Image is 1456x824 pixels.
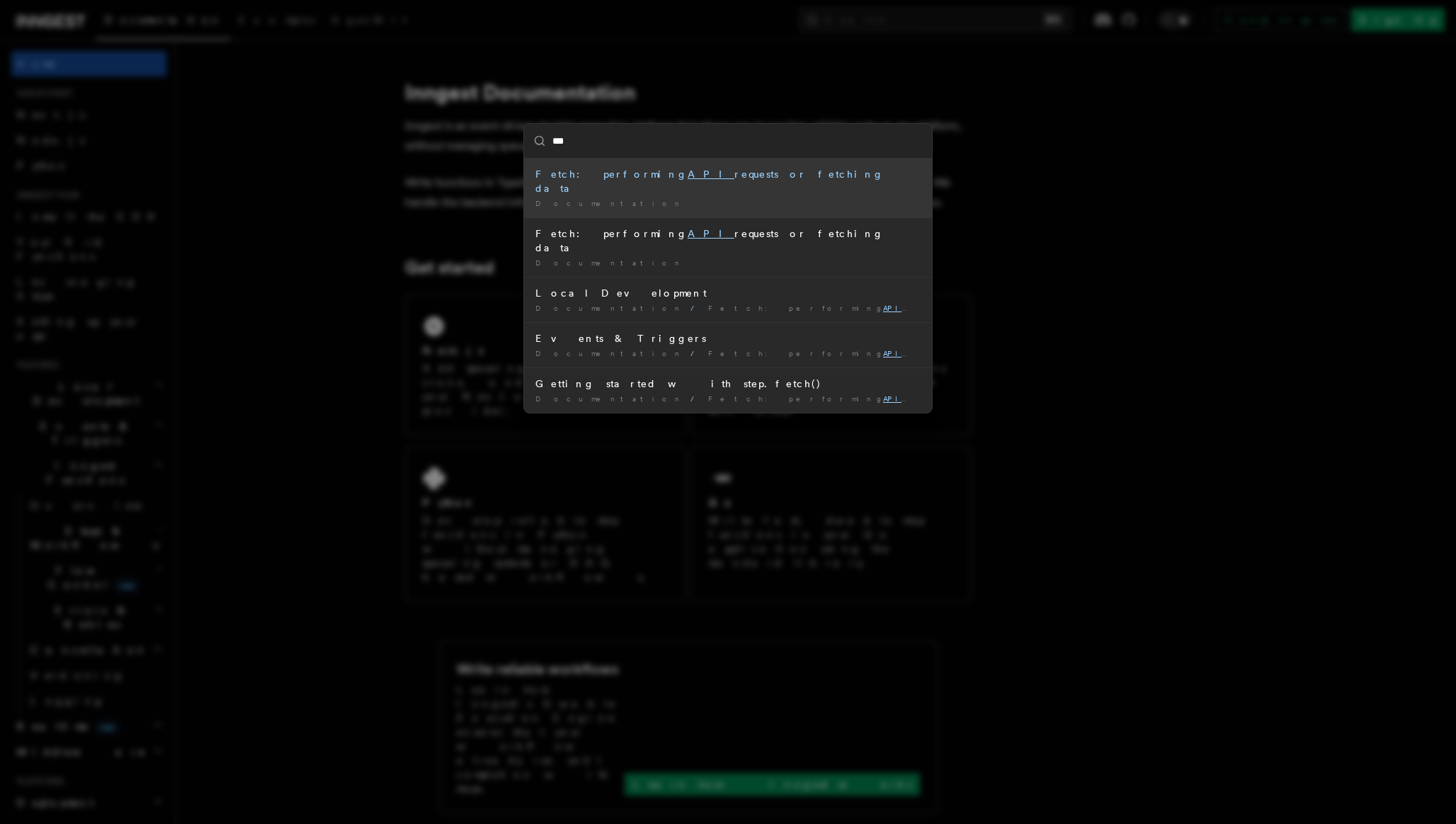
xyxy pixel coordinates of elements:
span: / [690,394,703,403]
span: Fetch: performing requests or fetching data [708,304,1183,312]
span: Documentation [535,258,685,267]
span: Documentation [535,304,685,312]
span: Documentation [535,199,685,207]
span: Documentation [535,394,685,403]
div: Events & Triggers [535,331,921,345]
mark: API [688,168,734,180]
div: Fetch: performing requests or fetching data [535,227,921,255]
span: Documentation [535,349,685,357]
mark: API [883,349,918,357]
div: Getting started with step.fetch() [535,377,921,391]
mark: API [688,228,734,239]
span: Fetch: performing requests or fetching data [708,349,1183,357]
span: Fetch: performing requests or fetching data TypeScript only [708,394,1338,403]
mark: API [883,394,918,403]
span: / [690,349,703,357]
mark: API [883,304,918,312]
div: Fetch: performing requests or fetching data [535,167,921,195]
span: / [690,304,703,312]
div: Local Development [535,286,921,300]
